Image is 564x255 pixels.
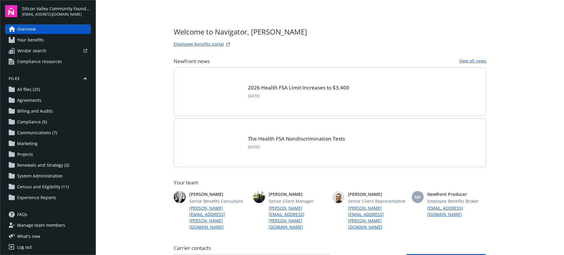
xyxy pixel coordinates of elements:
[427,198,486,204] span: Employee Benefits Broker
[5,117,91,127] a: Compliance (5)
[17,220,65,230] span: Manage team members
[17,150,33,159] span: Projects
[17,106,53,116] span: Billing and Audits
[184,77,241,106] img: BLOG-Card Image - Compliance - 2026 Health FSA Limit Increases to $3,400.jpg
[5,139,91,148] a: Marketing
[248,135,345,142] a: The Health FSA Nondiscrimination Tests
[5,46,91,56] a: Vendor search
[17,85,40,94] span: All files (25)
[5,182,91,192] a: Census and Eligibility (11)
[348,198,407,204] span: Senior Client Representative
[17,182,69,192] span: Census and Eligibility (11)
[17,35,44,45] span: Your benefits
[17,139,38,148] span: Marketing
[5,76,91,83] button: Files
[5,171,91,181] a: System Administration
[332,191,344,203] img: photo
[17,96,41,105] span: Agreements
[189,198,248,204] span: Senior Benefits Consultant
[174,191,186,203] img: photo
[17,57,62,66] span: Compliance resources
[248,93,349,99] span: [DATE]
[427,191,486,197] span: Newfront Producer
[427,205,486,217] a: [EMAIL_ADDRESS][DOMAIN_NAME]
[269,205,328,230] a: [PERSON_NAME][EMAIL_ADDRESS][PERSON_NAME][DOMAIN_NAME]
[5,5,17,17] img: navigator-logo.svg
[5,128,91,138] a: Communications (7)
[22,5,91,17] button: Silicon Valley Community Foundation[EMAIL_ADDRESS][DOMAIN_NAME]
[5,106,91,116] a: Billing and Audits
[17,171,63,181] span: System Administration
[269,191,328,197] span: [PERSON_NAME]
[22,12,91,17] span: [EMAIL_ADDRESS][DOMAIN_NAME]
[348,205,407,230] a: [PERSON_NAME][EMAIL_ADDRESS][PERSON_NAME][DOMAIN_NAME]
[5,210,91,219] a: FAQs
[17,24,36,34] span: Overview
[248,144,345,150] span: [DATE]
[5,85,91,94] a: All files (25)
[5,220,91,230] a: Manage team members
[174,26,307,37] span: Welcome to Navigator , [PERSON_NAME]
[17,128,57,138] span: Communications (7)
[253,191,265,203] img: photo
[174,244,486,252] span: Carrier contacts
[17,242,32,252] div: Log out
[17,46,46,56] span: Vendor search
[5,233,50,239] button: What's new
[415,194,421,200] span: NP
[459,58,486,65] a: View all news
[5,57,91,66] a: Compliance resources
[17,233,40,239] span: What ' s new
[5,96,91,105] a: Agreements
[5,160,91,170] a: Renewals and Strategy (2)
[348,191,407,197] span: [PERSON_NAME]
[17,210,27,219] span: FAQs
[189,205,248,230] a: [PERSON_NAME][EMAIL_ADDRESS][PERSON_NAME][DOMAIN_NAME]
[174,179,486,186] span: Your team
[5,150,91,159] a: Projects
[17,193,56,202] span: Experience Reports
[22,5,91,12] span: Silicon Valley Community Foundation
[189,191,248,197] span: [PERSON_NAME]
[248,84,349,91] a: 2026 Health FSA Limit Increases to $3,400
[17,160,69,170] span: Renewals and Strategy (2)
[17,117,47,127] span: Compliance (5)
[224,41,232,48] a: striveWebsite
[269,198,328,204] span: Senior Client Manager
[174,41,224,48] a: Employee benefits portal
[184,128,241,157] img: Card Image - EB Compliance Insights.png
[5,193,91,202] a: Experience Reports
[5,35,91,45] a: Your benefits
[5,24,91,34] a: Overview
[174,58,210,65] span: Newfront news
